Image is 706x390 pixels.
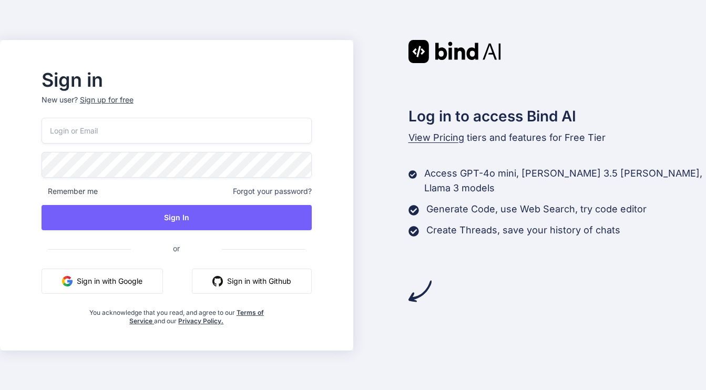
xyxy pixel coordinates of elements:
input: Login or Email [42,118,312,143]
p: New user? [42,95,312,118]
a: Privacy Policy. [178,317,223,325]
button: Sign In [42,205,312,230]
img: Bind AI logo [408,40,501,63]
span: Forgot your password? [233,186,312,197]
h2: Sign in [42,71,312,88]
p: Access GPT-4o mini, [PERSON_NAME] 3.5 [PERSON_NAME], Llama 3 models [424,166,706,196]
a: Terms of Service [129,309,264,325]
p: Generate Code, use Web Search, try code editor [426,202,647,217]
button: Sign in with Google [42,269,163,294]
img: github [212,276,223,286]
span: or [131,235,222,261]
img: arrow [408,280,432,303]
p: Create Threads, save your history of chats [426,223,620,238]
span: View Pricing [408,132,464,143]
span: Remember me [42,186,98,197]
div: You acknowledge that you read, and agree to our and our [86,302,267,325]
div: Sign up for free [80,95,134,105]
img: google [62,276,73,286]
button: Sign in with Github [192,269,312,294]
